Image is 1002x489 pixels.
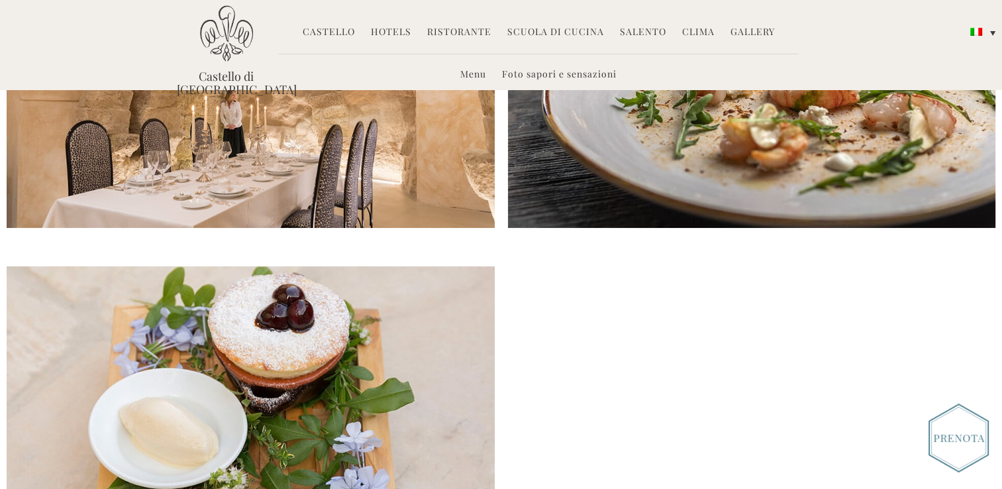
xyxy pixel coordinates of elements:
a: Salento [620,25,666,40]
a: Scuola di Cucina [507,25,604,40]
a: Gallery [730,25,775,40]
img: Italiano [970,28,982,36]
img: Book_Button_Italian.png [928,404,989,472]
a: Clima [682,25,715,40]
a: Castello di [GEOGRAPHIC_DATA] [177,70,276,96]
a: Hotels [371,25,411,40]
img: Castello di Ugento [200,5,253,62]
a: Foto sapori e sensazioni [502,68,617,83]
a: Ristorante [427,25,491,40]
a: Menu [460,68,486,83]
a: Castello [303,25,355,40]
